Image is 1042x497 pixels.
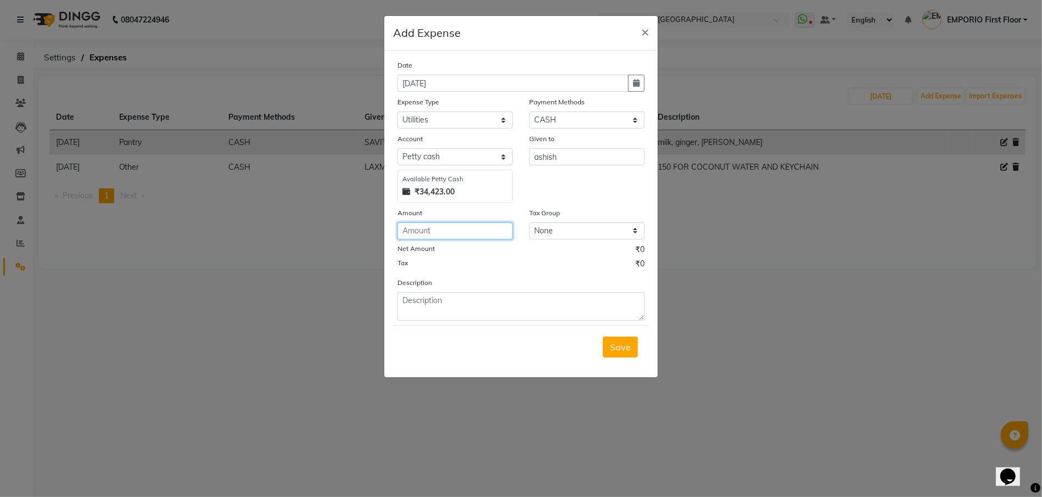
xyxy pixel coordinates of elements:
div: Available Petty Cash [402,175,508,184]
label: Tax Group [529,208,560,218]
span: ₹0 [635,258,645,272]
span: Save [610,342,631,353]
label: Net Amount [397,244,435,254]
label: Amount [397,208,422,218]
iframe: chat widget [996,453,1031,486]
label: Payment Methods [529,97,585,107]
span: ₹0 [635,244,645,258]
label: Date [397,60,412,70]
input: Given to [529,148,645,165]
span: × [641,23,649,40]
label: Expense Type [397,97,439,107]
strong: ₹34,423.00 [414,186,455,198]
label: Account [397,134,423,144]
label: Tax [397,258,408,268]
input: Amount [397,222,513,239]
button: Save [603,337,638,358]
button: Close [632,16,658,47]
h5: Add Expense [393,25,461,41]
label: Given to [529,134,554,144]
label: Description [397,278,432,288]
